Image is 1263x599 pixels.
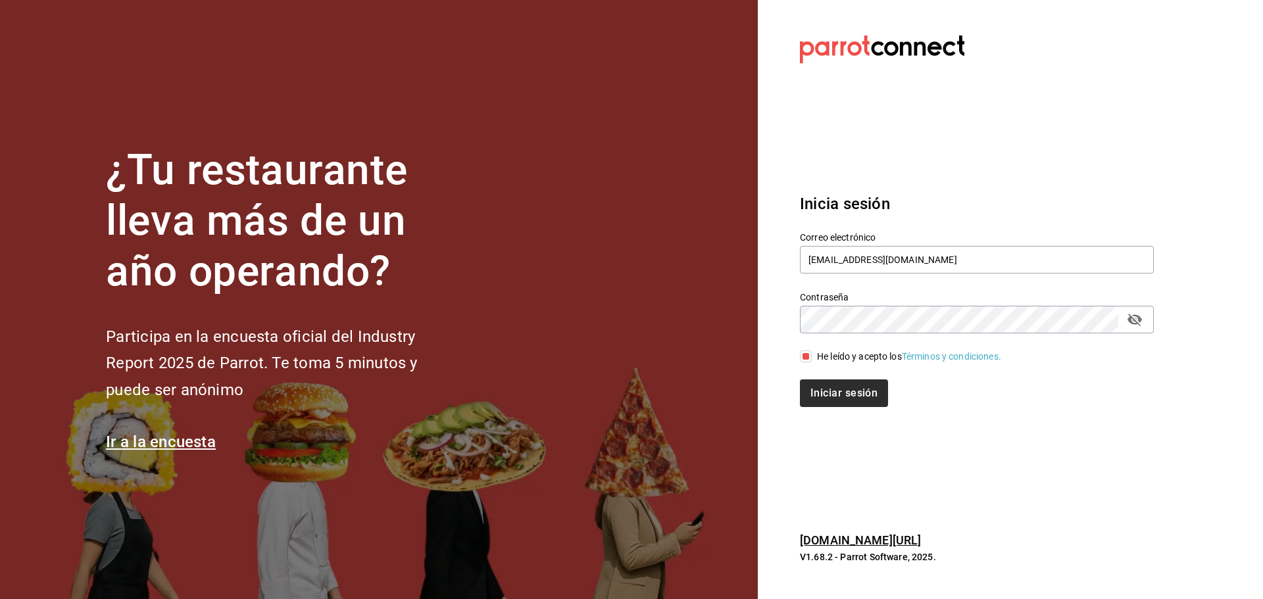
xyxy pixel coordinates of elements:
[800,233,1154,242] label: Correo electrónico
[817,350,1001,364] div: He leído y acepto los
[106,145,461,297] h1: ¿Tu restaurante lleva más de un año operando?
[106,433,216,451] a: Ir a la encuesta
[106,323,461,404] h2: Participa en la encuesta oficial del Industry Report 2025 de Parrot. Te toma 5 minutos y puede se...
[902,351,1001,362] a: Términos y condiciones.
[800,550,1154,563] p: V1.68.2 - Parrot Software, 2025.
[800,246,1154,274] input: Ingresa tu correo electrónico
[1124,308,1146,331] button: passwordField
[800,192,1154,216] h3: Inicia sesión
[800,379,888,407] button: Iniciar sesión
[800,533,921,547] a: [DOMAIN_NAME][URL]
[800,293,1154,302] label: Contraseña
